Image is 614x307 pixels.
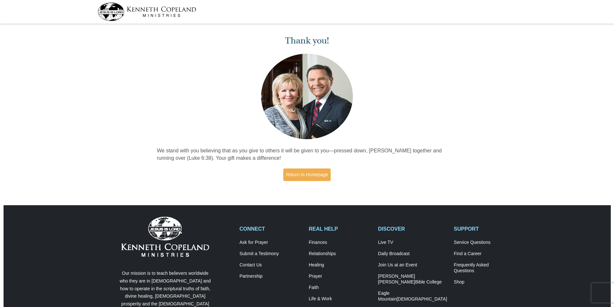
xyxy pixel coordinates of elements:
h1: Thank you! [157,35,457,46]
img: kcm-header-logo.svg [98,3,196,21]
h2: REAL HELP [309,226,371,232]
a: Ask for Prayer [239,240,302,245]
a: Live TV [378,240,447,245]
a: Healing [309,262,371,268]
a: Join Us at an Event [378,262,447,268]
a: Life & Work [309,296,371,302]
img: Kenneth and Gloria [259,52,355,141]
a: [PERSON_NAME] [PERSON_NAME]Bible College [378,273,447,285]
a: Eagle Mountain[DEMOGRAPHIC_DATA] [378,291,447,302]
a: Partnership [239,273,302,279]
h2: CONNECT [239,226,302,232]
a: Contact Us [239,262,302,268]
a: Finances [309,240,371,245]
h2: SUPPORT [454,226,516,232]
span: Bible College [415,279,442,284]
a: Submit a Testimony [239,251,302,257]
a: Daily Broadcast [378,251,447,257]
h2: DISCOVER [378,226,447,232]
a: Shop [454,279,516,285]
span: [DEMOGRAPHIC_DATA] [396,296,447,302]
p: We stand with you believing that as you give to others it will be given to you—pressed down, [PER... [157,147,457,162]
a: Find a Career [454,251,516,257]
a: Return to Homepage [283,168,331,181]
a: Faith [309,285,371,291]
a: Frequently AskedQuestions [454,262,516,274]
a: Prayer [309,273,371,279]
a: Service Questions [454,240,516,245]
img: Kenneth Copeland Ministries [121,217,209,257]
a: Relationships [309,251,371,257]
